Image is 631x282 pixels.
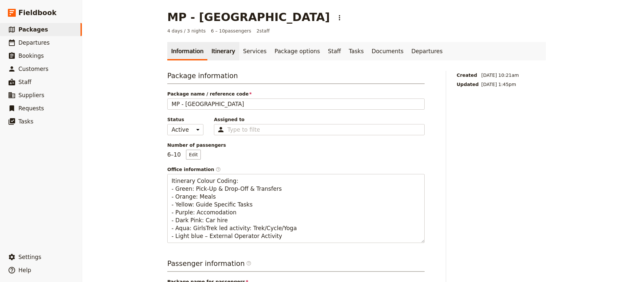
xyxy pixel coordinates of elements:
[481,81,519,88] span: [DATE] 1:45pm
[368,42,408,60] a: Documents
[227,126,260,134] input: Assigned to
[186,150,201,160] button: Number of passengers6–10
[167,150,201,160] p: 6 – 10
[324,42,345,60] a: Staff
[18,8,57,18] span: Fieldbook
[18,105,44,112] span: Requests
[167,98,425,110] input: Package name / reference code
[167,142,425,148] span: Number of passengers
[216,167,221,172] span: ​
[211,28,251,34] span: 6 – 10 passengers
[18,53,44,59] span: Bookings
[345,42,368,60] a: Tasks
[457,72,479,78] span: Created
[214,116,425,123] span: Assigned to
[167,174,425,243] textarea: Office information​
[167,116,203,123] span: Status
[18,92,44,98] span: Suppliers
[408,42,447,60] a: Departures
[167,71,425,84] h3: Package information
[18,118,34,125] span: Tasks
[239,42,271,60] a: Services
[18,267,31,273] span: Help
[457,81,479,88] span: Updated
[334,12,345,23] button: Actions
[167,166,425,173] span: Office information
[18,39,50,46] span: Departures
[18,254,41,260] span: Settings
[167,42,207,60] a: Information
[167,11,330,24] h1: MP - [GEOGRAPHIC_DATA]
[18,66,48,72] span: Customers
[481,72,519,78] span: [DATE] 10:21am
[270,42,324,60] a: Package options
[167,91,425,97] span: Package name / reference code
[246,261,251,266] span: ​
[167,124,203,135] select: Status
[18,79,32,85] span: Staff
[246,261,251,269] span: ​
[207,42,239,60] a: Itinerary
[256,28,269,34] span: 2 staff
[167,28,206,34] span: 4 days / 3 nights
[18,26,48,33] span: Packages
[167,259,425,272] h3: Passenger information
